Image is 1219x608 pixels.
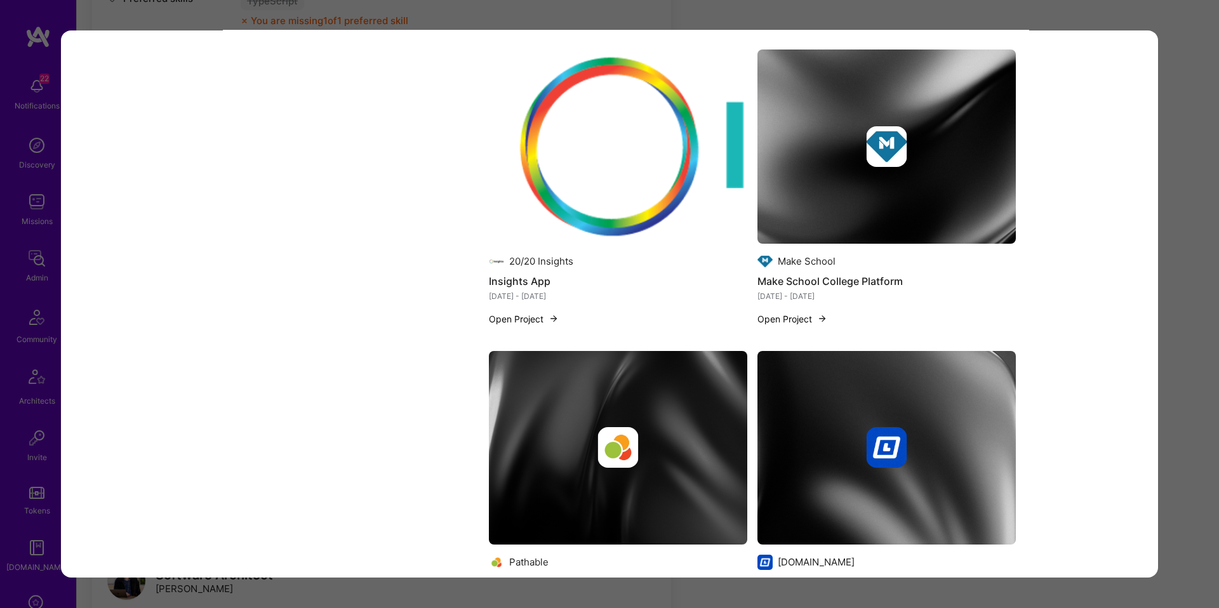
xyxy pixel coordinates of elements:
img: Company logo [757,254,773,269]
div: Make School [778,254,836,268]
div: modal [61,30,1158,578]
button: Open Project [757,312,827,326]
img: arrow-right [549,314,559,324]
img: cover [757,351,1016,545]
img: Company logo [598,427,639,468]
div: Pathable [509,555,549,569]
img: Company logo [489,555,504,570]
img: arrow-right [817,314,827,324]
button: Open Project [489,312,559,326]
img: Company logo [867,126,907,167]
img: cover [757,50,1016,243]
img: cover [489,351,747,545]
h4: Insights App [489,273,747,289]
div: 20/20 Insights [509,254,573,268]
img: Company logo [489,254,504,269]
div: [DOMAIN_NAME] [778,555,855,569]
h4: Make School College Platform [757,273,1016,289]
img: Insights App [489,50,747,243]
h4: Event Management System for Venues [757,574,1016,590]
img: Company logo [757,555,773,570]
div: [DATE] - [DATE] [757,289,1016,303]
h4: Legacy Software Improvement and Integration [489,574,747,590]
div: [DATE] - [DATE] [489,289,747,303]
img: Company logo [867,427,907,468]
